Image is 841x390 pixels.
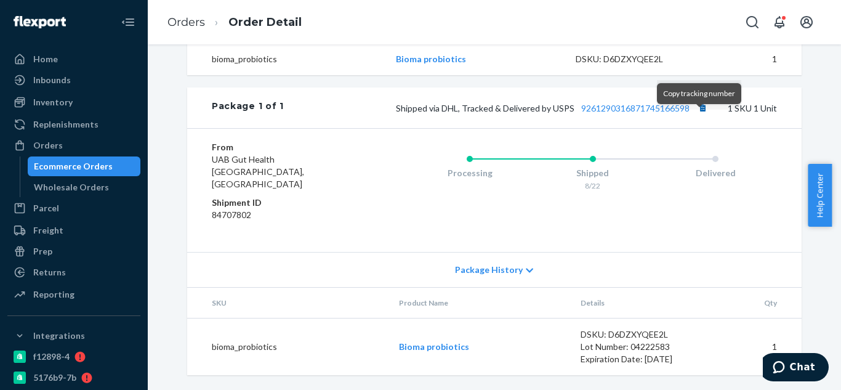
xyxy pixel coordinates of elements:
[187,319,389,376] td: bioma_probiotics
[794,10,819,35] button: Open account menu
[167,15,205,29] a: Orders
[33,266,66,278] div: Returns
[581,353,696,365] div: Expiration Date: [DATE]
[33,74,71,86] div: Inbounds
[740,10,765,35] button: Open Search Box
[389,288,571,319] th: Product Name
[808,164,832,227] button: Help Center
[212,141,359,153] dt: From
[581,103,690,113] a: 9261290316871745166598
[7,368,140,388] a: 5176b9-7b
[187,288,389,319] th: SKU
[7,221,140,240] a: Freight
[7,92,140,112] a: Inventory
[158,4,312,41] ol: breadcrumbs
[571,288,706,319] th: Details
[7,115,140,134] a: Replenishments
[408,167,531,179] div: Processing
[663,89,735,98] span: Copy tracking number
[399,341,469,352] a: Bioma probiotics
[33,245,52,258] div: Prep
[33,53,58,65] div: Home
[654,167,777,179] div: Delivered
[531,181,654,191] div: 8/22
[187,43,386,76] td: bioma_probiotics
[33,96,73,108] div: Inventory
[581,341,696,353] div: Lot Number: 04222583
[7,326,140,346] button: Integrations
[33,202,59,214] div: Parcel
[228,15,302,29] a: Order Detail
[455,264,523,276] span: Package History
[7,242,140,261] a: Prep
[396,54,466,64] a: Bioma probiotics
[212,197,359,209] dt: Shipment ID
[763,353,829,384] iframe: Opens a widget where you can chat to one of our agents
[212,209,359,221] dd: 84707802
[116,10,140,35] button: Close Navigation
[34,181,109,193] div: Wholesale Orders
[33,118,99,131] div: Replenishments
[34,160,113,173] div: Ecommerce Orders
[7,136,140,155] a: Orders
[14,16,66,28] img: Flexport logo
[284,100,777,116] div: 1 SKU 1 Unit
[33,372,76,384] div: 5176b9-7b
[767,10,792,35] button: Open notifications
[531,167,654,179] div: Shipped
[706,319,802,376] td: 1
[7,70,140,90] a: Inbounds
[33,330,85,342] div: Integrations
[701,43,802,76] td: 1
[28,177,141,197] a: Wholesale Orders
[7,49,140,69] a: Home
[33,351,70,363] div: f12898-4
[576,53,691,65] div: DSKU: D6DZXYQEE2L
[33,224,63,237] div: Freight
[7,198,140,218] a: Parcel
[7,285,140,304] a: Reporting
[212,154,304,189] span: UAB Gut Health [GEOGRAPHIC_DATA], [GEOGRAPHIC_DATA]
[7,347,140,367] a: f12898-4
[7,262,140,282] a: Returns
[581,328,696,341] div: DSKU: D6DZXYQEE2L
[28,156,141,176] a: Ecommerce Orders
[212,100,284,116] div: Package 1 of 1
[33,288,74,301] div: Reporting
[396,103,710,113] span: Shipped via DHL, Tracked & Delivered by USPS
[33,139,63,152] div: Orders
[706,288,802,319] th: Qty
